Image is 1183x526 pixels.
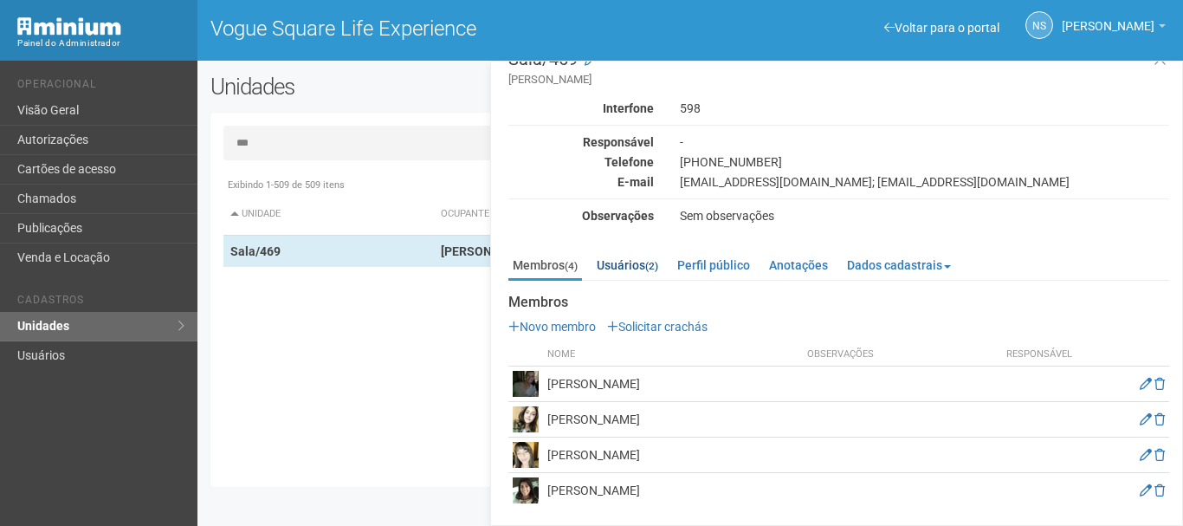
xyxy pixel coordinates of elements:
a: Excluir membro [1154,412,1165,426]
td: [PERSON_NAME] [543,438,803,473]
th: Nome [543,343,803,367]
strong: Sala/469 [230,244,281,258]
div: Responsável [495,134,667,150]
a: [PERSON_NAME] [1062,22,1166,36]
li: Cadastros [17,294,184,312]
strong: Membros [508,295,1169,310]
div: Sem observações [667,208,1182,224]
h1: Vogue Square Life Experience [210,17,677,40]
div: Observações [495,208,667,224]
td: [PERSON_NAME] [543,367,803,402]
a: Excluir membro [1154,448,1165,462]
small: (4) [565,260,578,272]
div: Painel do Administrador [17,36,184,51]
img: user.png [513,477,539,503]
td: [PERSON_NAME] [543,473,803,509]
div: [PHONE_NUMBER] [667,154,1182,170]
th: Observações [803,343,996,367]
strong: [PERSON_NAME] [441,244,534,258]
img: Minium [17,17,121,36]
td: [PERSON_NAME] [543,402,803,438]
a: NS [1025,11,1053,39]
img: user.png [513,442,539,468]
div: Telefone [495,154,667,170]
h3: Sala/469 [508,50,1169,88]
a: Editar membro [1140,377,1152,391]
a: Excluir membro [1154,377,1165,391]
a: Usuários(2) [592,252,663,278]
th: Responsável [996,343,1083,367]
th: Ocupante: activate to sort column ascending [434,193,821,236]
small: [PERSON_NAME] [508,72,1169,88]
a: Editar membro [1140,448,1152,462]
img: user.png [513,406,539,432]
li: Operacional [17,78,184,96]
img: user.png [513,371,539,397]
a: Anotações [765,252,832,278]
a: Membros(4) [508,252,582,281]
div: E-mail [495,174,667,190]
th: Unidade: activate to sort column descending [223,193,435,236]
a: Novo membro [508,320,596,334]
div: Interfone [495,101,667,116]
div: 598 [667,101,1182,116]
span: Nicolle Silva [1062,3,1154,33]
a: Dados cadastrais [843,252,955,278]
div: - [667,134,1182,150]
a: Solicitar crachás [607,320,708,334]
a: Excluir membro [1154,484,1165,497]
a: Perfil público [673,252,754,278]
div: Exibindo 1-509 de 509 itens [223,178,1157,193]
small: (2) [645,260,658,272]
a: Editar membro [1140,484,1152,497]
a: Editar membro [1140,412,1152,426]
h2: Unidades [210,74,595,100]
a: Voltar para o portal [884,21,999,35]
div: [EMAIL_ADDRESS][DOMAIN_NAME]; [EMAIL_ADDRESS][DOMAIN_NAME] [667,174,1182,190]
